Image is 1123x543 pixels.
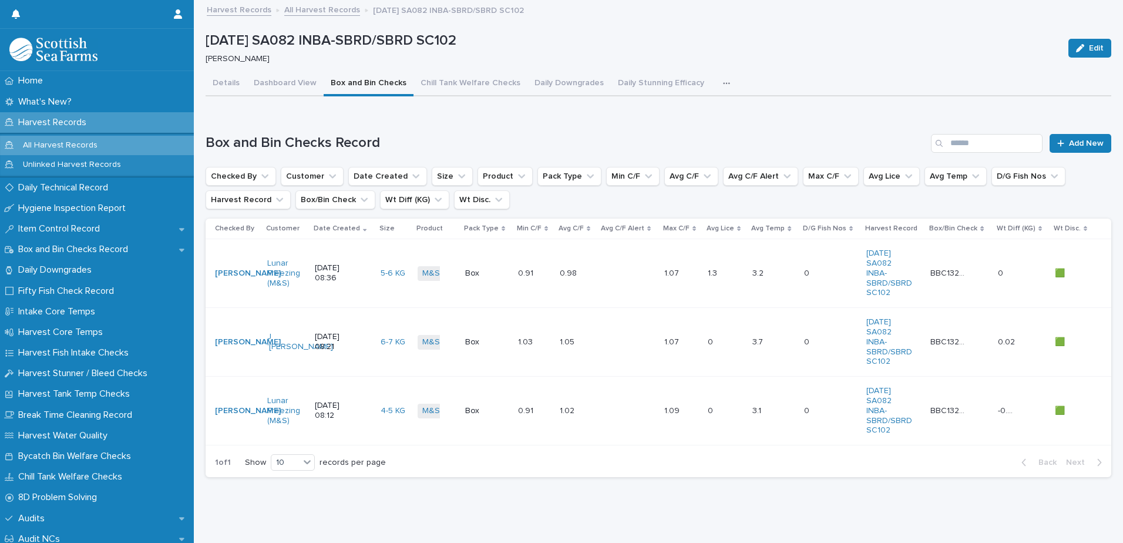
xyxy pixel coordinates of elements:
p: Min C/F [517,222,542,235]
a: M&S Select [422,406,466,416]
p: 1 of 1 [206,448,240,477]
p: Harvest Core Temps [14,327,112,338]
p: records per page [320,458,386,468]
a: M&S Select [422,269,466,279]
span: Back [1031,458,1057,467]
p: Unlinked Harvest Records [14,160,130,170]
button: Edit [1068,39,1111,58]
p: Box [465,337,500,347]
p: Avg C/F Alert [601,222,644,235]
a: 6-7 KG [381,337,405,347]
p: Box [465,269,500,279]
p: 1.09 [664,404,682,416]
p: BBC13274 [930,404,967,416]
p: Break Time Cleaning Record [14,410,142,421]
button: Product [478,167,533,186]
button: Daily Downgrades [527,72,611,96]
p: 8D Problem Solving [14,492,106,503]
img: mMrefqRFQpe26GRNOUkG [9,38,97,61]
p: 3.1 [752,404,764,416]
p: Box and Bin Checks Record [14,244,137,255]
p: Box/Bin Check [929,222,977,235]
p: [DATE] 08:12 [315,401,349,421]
p: [DATE] SA082 INBA-SBRD/SBRD SC102 [206,32,1059,49]
p: Checked By [215,222,254,235]
button: Next [1061,457,1111,468]
p: What's New? [14,96,81,108]
p: Box [465,406,500,416]
div: 10 [271,457,300,469]
p: Fifty Fish Check Record [14,286,123,297]
tr: [PERSON_NAME] Lunar Freezing (M&S) [DATE] 08:365-6 KG M&S Select Box0.910.91 0.980.98 1.071.07 1.... [206,239,1111,308]
p: [DATE] 08:21 [315,332,349,352]
p: Daily Downgrades [14,264,101,276]
p: 0 [804,266,812,279]
a: [PERSON_NAME] [215,406,281,416]
a: [DATE] SA082 INBA-SBRD/SBRD SC102 [866,386,912,435]
p: Harvest Fish Intake Checks [14,347,138,358]
p: Date Created [314,222,360,235]
button: Daily Stunning Efficacy [611,72,711,96]
a: Harvest Records [207,2,271,16]
p: Size [379,222,395,235]
p: 0 [804,404,812,416]
p: -0.03 [998,404,1017,416]
p: 0 [804,335,812,347]
p: [DATE] 08:36 [315,263,349,283]
p: Harvest Records [14,117,96,128]
p: Hygiene Inspection Report [14,203,135,214]
button: Wt Diff (KG) [380,190,449,209]
p: Audits [14,513,54,524]
p: Harvest Water Quality [14,430,117,441]
button: Back [1012,457,1061,468]
p: Daily Technical Record [14,182,117,193]
p: 0 [708,335,715,347]
button: Size [432,167,473,186]
button: Avg C/F [664,167,718,186]
input: Search [931,134,1043,153]
p: 🟩 [1055,404,1067,416]
a: J '[PERSON_NAME] [267,332,333,352]
a: All Harvest Records [284,2,360,16]
p: Avg Lice [707,222,734,235]
p: 0.91 [518,404,536,416]
button: Min C/F [606,167,660,186]
a: Lunar Freezing (M&S) [267,259,302,288]
p: 1.02 [560,404,577,416]
p: 1.07 [664,335,681,347]
p: 🟩 [1055,335,1067,347]
p: 0.91 [518,266,536,279]
a: 4-5 KG [381,406,405,416]
p: Intake Core Temps [14,306,105,317]
p: Customer [266,222,300,235]
a: [DATE] SA082 INBA-SBRD/SBRD SC102 [866,249,912,298]
button: Box and Bin Checks [324,72,413,96]
button: Avg C/F Alert [723,167,798,186]
p: Pack Type [464,222,499,235]
p: 1.3 [708,266,719,279]
button: Chill Tank Welfare Checks [413,72,527,96]
button: Avg Lice [863,167,920,186]
button: Date Created [348,167,427,186]
p: Harvest Record [865,222,917,235]
p: Wt Diff (KG) [997,222,1035,235]
p: BBC13275 [930,335,967,347]
p: 🟩 [1055,266,1067,279]
tr: [PERSON_NAME] Lunar Freezing (M&S) [DATE] 08:124-5 KG M&S Select Box0.910.91 1.021.02 1.091.09 00... [206,377,1111,445]
a: [DATE] SA082 INBA-SBRD/SBRD SC102 [866,317,912,367]
p: Wt Disc. [1054,222,1081,235]
tr: [PERSON_NAME] J '[PERSON_NAME] [DATE] 08:216-7 KG M&S Select Box1.031.03 1.051.05 1.071.07 00 3.7... [206,308,1111,377]
h1: Box and Bin Checks Record [206,135,926,152]
p: 3.2 [752,266,766,279]
button: Checked By [206,167,276,186]
span: Edit [1089,44,1104,52]
p: Bycatch Bin Welfare Checks [14,451,140,462]
p: 1.03 [518,335,535,347]
p: Product [416,222,443,235]
button: Harvest Record [206,190,291,209]
a: 5-6 KG [381,269,405,279]
button: Avg Temp [924,167,987,186]
a: Lunar Freezing (M&S) [267,396,302,425]
p: D/G Fish Nos [803,222,846,235]
p: All Harvest Records [14,140,107,150]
